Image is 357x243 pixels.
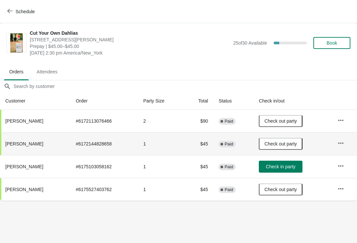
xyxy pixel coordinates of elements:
span: Cut Your Own Dahlias [30,30,230,36]
td: 2 [138,110,184,132]
th: Order [70,92,138,110]
td: # 6175103058162 [70,155,138,178]
span: [PERSON_NAME] [5,164,43,169]
td: # 6172113076466 [70,110,138,132]
th: Status [213,92,254,110]
span: Check out party [264,187,297,192]
td: 1 [138,155,184,178]
td: # 6175527403762 [70,178,138,201]
img: Cut Your Own Dahlias [10,33,23,53]
span: [PERSON_NAME] [5,118,43,124]
span: Paid [224,187,233,192]
td: $45 [184,178,213,201]
button: Book [313,37,350,49]
td: 1 [138,178,184,201]
span: Book [327,40,337,46]
span: Paid [224,142,233,147]
span: [PERSON_NAME] [5,187,43,192]
span: Check in party [266,164,295,169]
span: Attendees [31,66,63,78]
span: Prepay | $45.00–$45.00 [30,43,230,50]
span: 25 of 30 Available [233,40,267,46]
span: Paid [224,119,233,124]
span: Check out party [264,118,297,124]
td: $90 [184,110,213,132]
button: Check out party [259,138,302,150]
input: Search by customer [13,80,357,92]
button: Check in party [259,161,302,173]
span: [STREET_ADDRESS][PERSON_NAME] [30,36,230,43]
th: Check in/out [254,92,332,110]
button: Schedule [3,6,40,18]
span: Orders [4,66,29,78]
td: 1 [138,132,184,155]
th: Party Size [138,92,184,110]
td: $45 [184,155,213,178]
span: Schedule [16,9,35,14]
span: Check out party [264,141,297,146]
span: [PERSON_NAME] [5,141,43,146]
button: Check out party [259,183,302,195]
th: Total [184,92,213,110]
td: # 6172144828658 [70,132,138,155]
span: [DATE] 2:30 pm America/New_York [30,50,230,56]
td: $45 [184,132,213,155]
button: Check out party [259,115,302,127]
span: Paid [224,164,233,170]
